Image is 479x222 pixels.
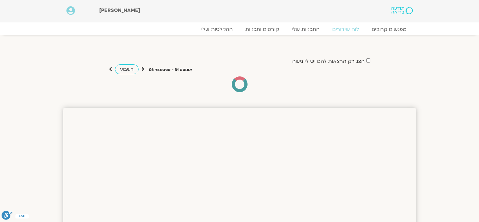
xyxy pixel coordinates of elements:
a: לוח שידורים [326,26,365,33]
label: הצג רק הרצאות להם יש לי גישה [292,58,365,64]
a: השבוע [115,64,139,74]
span: [PERSON_NAME] [99,7,140,14]
a: התכניות שלי [285,26,326,33]
p: אוגוסט 31 - ספטמבר 06 [149,67,192,73]
span: השבוע [120,66,134,72]
nav: Menu [66,26,413,33]
a: קורסים ותכניות [239,26,285,33]
a: מפגשים קרובים [365,26,413,33]
a: ההקלטות שלי [195,26,239,33]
